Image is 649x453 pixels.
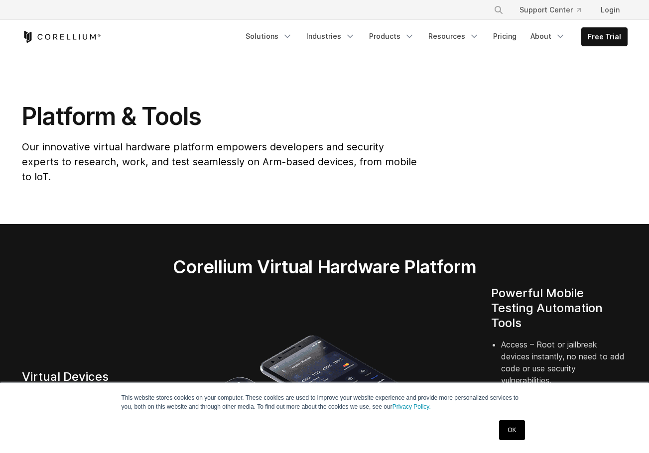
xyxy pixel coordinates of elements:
[501,339,628,398] li: Access – Root or jailbreak devices instantly, no need to add code or use security vulnerabilities.
[499,420,524,440] a: OK
[126,256,523,278] h2: Corellium Virtual Hardware Platform
[524,27,571,45] a: About
[512,1,589,19] a: Support Center
[582,28,627,46] a: Free Trial
[240,27,628,46] div: Navigation Menu
[392,403,431,410] a: Privacy Policy.
[491,286,628,331] h4: Powerful Mobile Testing Automation Tools
[300,27,361,45] a: Industries
[482,1,628,19] div: Navigation Menu
[22,141,417,183] span: Our innovative virtual hardware platform empowers developers and security experts to research, wo...
[22,31,101,43] a: Corellium Home
[593,1,628,19] a: Login
[122,393,528,411] p: This website stores cookies on your computer. These cookies are used to improve your website expe...
[363,27,420,45] a: Products
[240,27,298,45] a: Solutions
[422,27,485,45] a: Resources
[487,27,522,45] a: Pricing
[490,1,508,19] button: Search
[22,102,419,131] h1: Platform & Tools
[22,369,158,384] h4: Virtual Devices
